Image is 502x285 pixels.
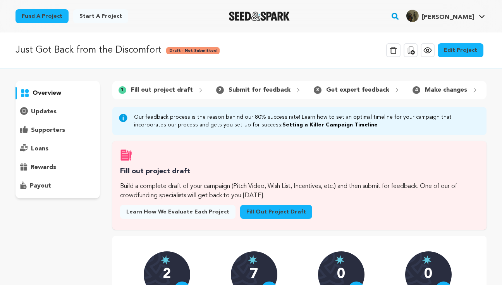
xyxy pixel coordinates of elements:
p: 0 [424,267,432,282]
span: 3 [314,86,321,94]
span: 2 [216,86,224,94]
a: Seed&Spark Homepage [229,12,290,21]
a: Fund a project [15,9,69,23]
button: overview [15,87,100,99]
h3: Fill out project draft [120,166,479,177]
span: 4 [413,86,420,94]
a: Edit Project [438,43,483,57]
p: Build a complete draft of your campaign (Pitch Video, Wish List, Incentives, etc.) and then submi... [120,182,479,200]
p: loans [31,144,48,154]
button: payout [15,180,100,192]
span: Learn how we evaluate each project [126,208,229,216]
button: loans [15,143,100,155]
a: Start a project [73,9,128,23]
p: 2 [163,267,171,282]
p: overview [33,89,61,98]
div: Gaby S.'s Profile [406,10,474,22]
a: Gaby S.'s Profile [405,8,487,22]
p: Make changes [425,85,467,95]
button: updates [15,106,100,118]
button: supporters [15,124,100,137]
a: Learn how we evaluate each project [120,205,236,219]
span: [PERSON_NAME] [422,14,474,20]
a: Fill out project draft [240,205,312,219]
span: Draft - Not Submitted [166,47,220,54]
a: Setting a Killer Campaign Timeline [282,122,378,128]
p: payout [30,181,51,191]
p: 0 [337,267,345,282]
p: Fill out project draft [131,85,193,95]
p: updates [31,107,57,116]
p: Our feedback process is the reason behind our 80% success rate! Learn how to set an optimal timel... [134,113,480,129]
p: rewards [31,163,56,172]
img: 06eb682db392dc56.png [406,10,419,22]
p: Submit for feedback [229,85,291,95]
span: 1 [119,86,126,94]
p: 7 [250,267,258,282]
p: Get expert feedback [326,85,389,95]
span: Gaby S.'s Profile [405,8,487,24]
p: supporters [31,126,65,135]
button: rewards [15,161,100,174]
p: Just Got Back from the Discomfort [15,43,162,57]
img: Seed&Spark Logo Dark Mode [229,12,290,21]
